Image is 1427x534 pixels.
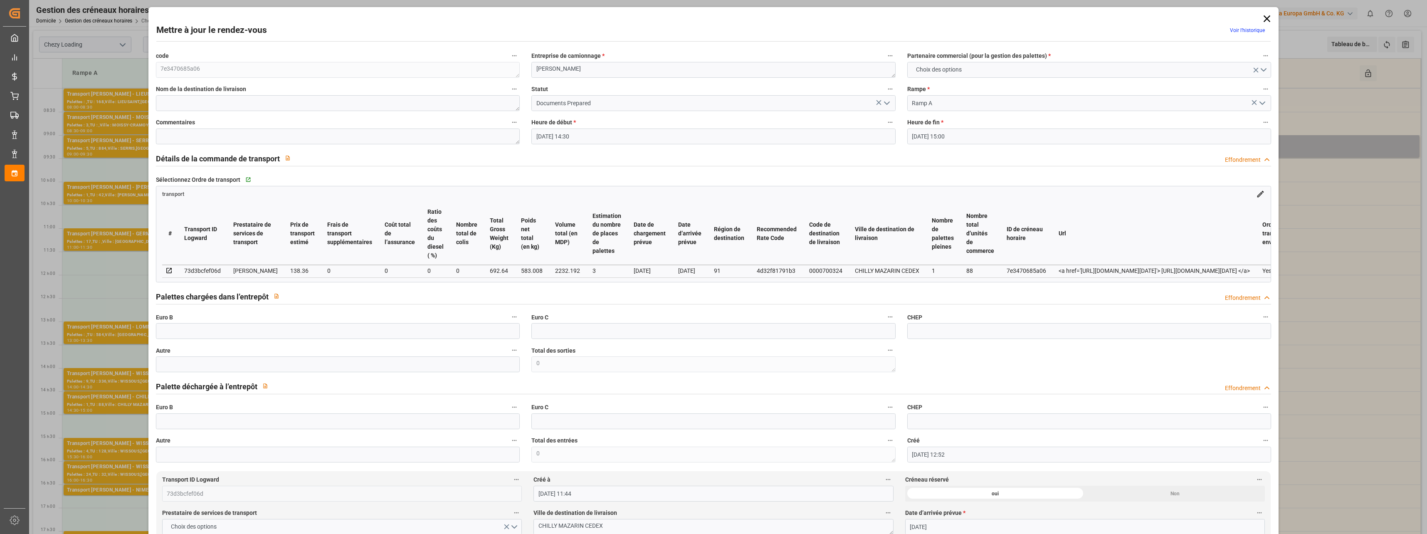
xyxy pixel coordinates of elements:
[907,62,1271,78] button: Ouvrir le menu
[321,203,378,265] th: Frais de transport supplémentaires
[269,288,284,304] button: View description
[926,203,960,265] th: Nombre de palettes pleines
[634,266,666,276] div: [DATE]
[509,345,520,356] button: Autre
[907,129,1271,144] input: JJ-MM-AAAA HH :MM
[178,203,227,265] th: Transport ID Logward
[156,119,195,126] font: Commentaires
[531,129,896,144] input: JJ-MM-AAAA HH :MM
[586,203,627,265] th: Estimation du nombre de places de palettes
[511,507,522,518] button: Prestataire de services de transport
[905,476,949,483] font: Créneau réservé
[531,95,896,111] input: Type à rechercher/sélectionner
[490,266,509,276] div: 692.64
[156,314,173,321] font: Euro B
[1225,294,1261,302] div: Effondrement
[672,203,708,265] th: Date d’arrivée prévue
[290,266,315,276] div: 138.36
[162,509,257,516] font: Prestataire de services de transport
[531,447,896,462] textarea: 0
[883,507,894,518] button: Ville de destination de livraison
[627,203,672,265] th: Date de chargement prévue
[907,314,922,321] font: CHEP
[1256,203,1293,265] th: Ordre de transport envoyé
[849,203,926,265] th: Ville de destination de livraison
[509,402,520,413] button: Euro B
[378,203,421,265] th: Coût total de l’assurance
[515,203,549,265] th: Poids net total (en kg)
[156,437,170,444] font: Autre
[284,203,321,265] th: Prix de transport estimé
[885,311,896,322] button: Euro C
[549,203,586,265] th: Volume total (en MDP)
[531,62,896,78] textarea: [PERSON_NAME]
[1000,203,1052,265] th: ID de créneau horaire
[531,52,601,59] font: Entreprise de camionnage
[531,314,548,321] font: Euro C
[907,447,1271,462] input: JJ-MM-AAAA HH :MM
[714,266,744,276] div: 91
[162,191,184,197] span: transport
[1254,507,1265,518] button: Date d’arrivée prévue *
[509,84,520,94] button: Nom de la destination de livraison
[327,266,372,276] div: 0
[907,95,1271,111] input: Type à rechercher/sélectionner
[233,266,278,276] div: [PERSON_NAME]
[555,266,580,276] div: 2232.192
[1230,27,1265,33] a: Voir l’historique
[907,52,1047,59] font: Partenaire commercial (pour la gestion des palettes)
[855,266,919,276] div: CHILLY MAZARIN CEDEX
[1254,474,1265,485] button: Créneau réservé
[708,203,751,265] th: Région de destination
[960,203,1000,265] th: Nombre total d’unités de commerce
[531,347,575,354] font: Total des sorties
[162,203,178,265] th: #
[907,86,926,92] font: Rampe
[885,402,896,413] button: Euro C
[531,86,548,92] font: Statut
[427,266,444,276] div: 0
[907,437,920,444] font: Créé
[1260,402,1271,413] button: CHEP
[1260,50,1271,61] button: Partenaire commercial (pour la gestion des palettes) *
[751,203,803,265] th: Recommended Rate Code
[257,378,273,394] button: View description
[509,50,520,61] button: code
[156,404,173,410] font: Euro B
[484,203,515,265] th: Total Gross Weight (Kg)
[509,117,520,128] button: Commentaires
[885,345,896,356] button: Total des sorties
[883,474,894,485] button: Créé à
[932,266,954,276] div: 1
[880,97,892,110] button: Ouvrir le menu
[521,266,543,276] div: 583.008
[757,266,797,276] div: 4d32f81791b3
[156,52,169,59] font: code
[1262,266,1287,276] div: Yes
[905,509,962,516] font: Date d’arrivée prévue
[1225,156,1261,164] div: Effondrement
[450,203,484,265] th: Nombre total de colis
[156,347,170,354] font: Autre
[509,311,520,322] button: Euro B
[511,474,522,485] button: Transport ID Logward
[803,203,849,265] th: Code de destination de livraison
[227,203,284,265] th: Prestataire de services de transport
[531,437,578,444] font: Total des entrées
[1260,435,1271,446] button: Créé
[1260,311,1271,322] button: CHEP
[156,86,246,92] font: Nom de la destination de livraison
[1225,384,1261,393] div: Effondrement
[533,476,551,483] font: Créé à
[533,509,617,516] font: Ville de destination de livraison
[885,435,896,446] button: Total des entrées
[1260,84,1271,94] button: Rampe *
[885,117,896,128] button: Heure de début *
[167,522,221,531] span: Choix des options
[907,119,940,126] font: Heure de fin
[162,190,184,197] a: transport
[1085,486,1265,502] div: Non
[905,486,1085,502] div: oui
[678,266,701,276] div: [DATE]
[162,476,219,483] font: Transport ID Logward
